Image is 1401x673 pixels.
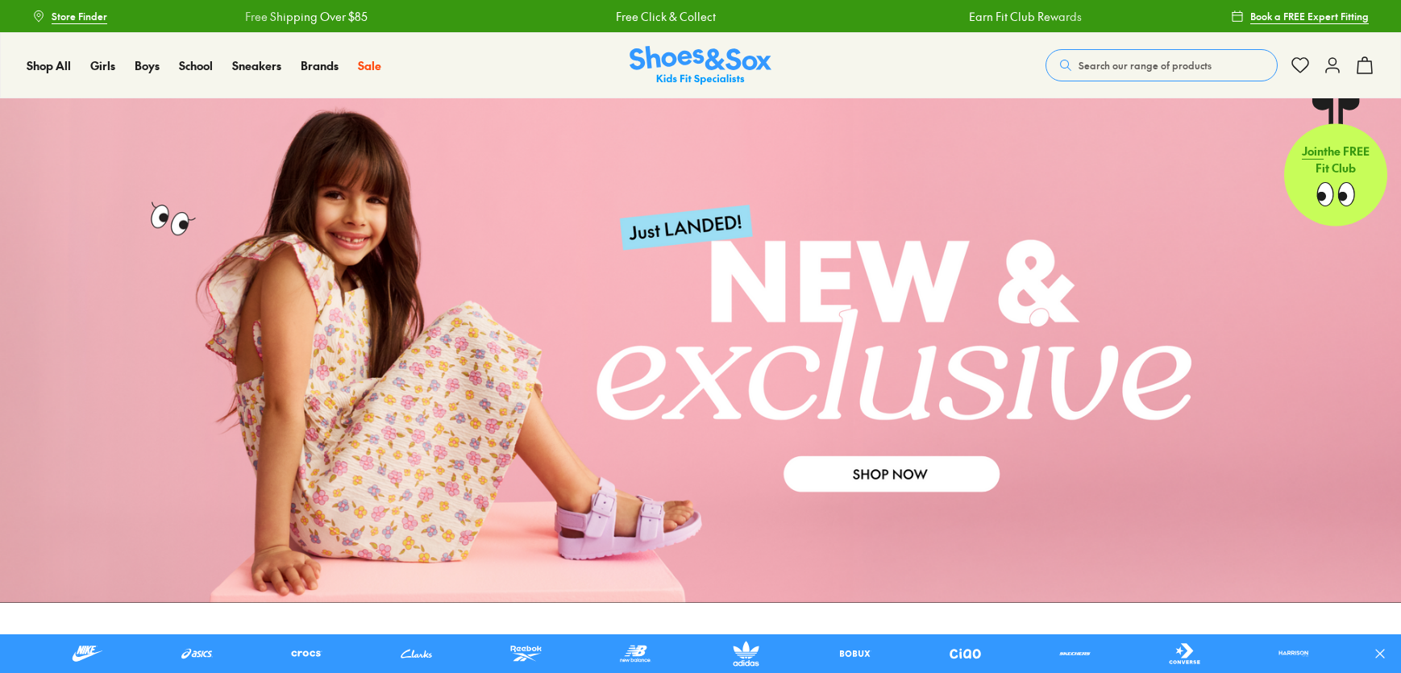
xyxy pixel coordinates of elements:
[941,8,1054,25] a: Earn Fit Club Rewards
[630,46,771,85] img: SNS_Logo_Responsive.svg
[135,57,160,74] a: Boys
[232,57,281,73] span: Sneakers
[179,57,213,73] span: School
[1231,2,1369,31] a: Book a FREE Expert Fitting
[217,8,339,25] a: Free Shipping Over $85
[135,57,160,73] span: Boys
[1250,9,1369,23] span: Book a FREE Expert Fitting
[1284,98,1387,226] a: Jointhe FREE Fit Club
[588,8,688,25] a: Free Click & Collect
[179,57,213,74] a: School
[1046,49,1278,81] button: Search our range of products
[232,57,281,74] a: Sneakers
[90,57,115,73] span: Girls
[16,565,81,625] iframe: Gorgias live chat messenger
[358,57,381,73] span: Sale
[27,57,71,73] span: Shop All
[52,9,107,23] span: Store Finder
[1284,132,1387,192] p: the FREE Fit Club
[358,57,381,74] a: Sale
[27,57,71,74] a: Shop All
[301,57,339,74] a: Brands
[90,57,115,74] a: Girls
[1079,58,1212,73] span: Search our range of products
[1302,145,1324,161] span: Join
[32,2,107,31] a: Store Finder
[630,46,771,85] a: Shoes & Sox
[301,57,339,73] span: Brands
